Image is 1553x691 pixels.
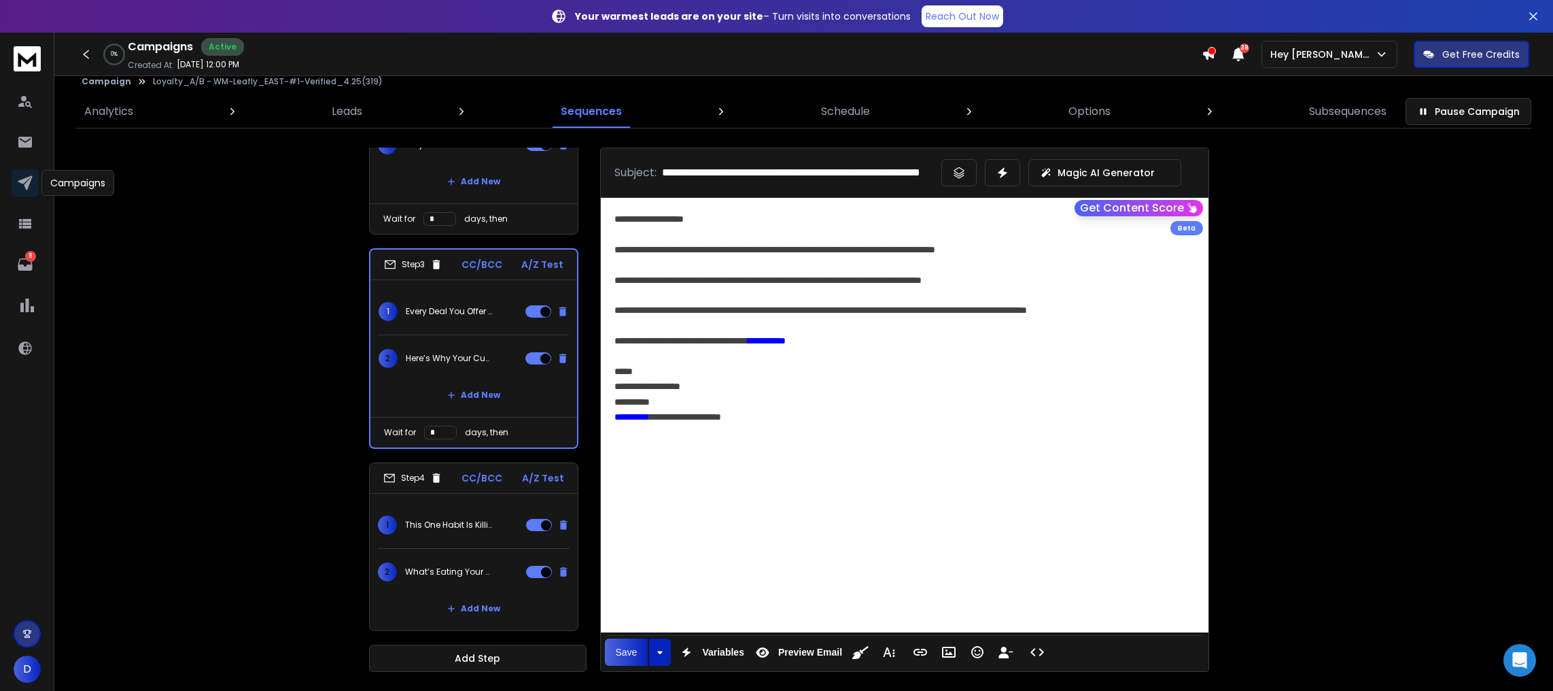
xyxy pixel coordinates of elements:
button: Pause Campaign [1406,98,1531,125]
div: Campaigns [41,170,114,196]
p: Subject: [614,165,657,181]
button: Add Step [369,645,587,672]
p: Wait for [384,427,416,438]
p: – Turn visits into conversations [575,10,911,23]
p: Subsequences [1309,103,1386,120]
div: Open Intercom Messenger [1503,644,1536,677]
button: Code View [1024,639,1050,666]
li: Step4CC/BCCA/Z Test1This One Habit Is Killing Cannabis Profits—And Everyone’s Doing It.2What’s Ea... [369,462,578,631]
button: Campaign [82,76,131,87]
p: Magic AI Generator [1058,166,1155,180]
span: 2 [379,349,398,368]
span: 1 [379,302,398,321]
button: Get Content Score [1075,200,1203,216]
p: Leads [332,103,362,120]
a: 8 [12,251,39,278]
p: CC/BCC [461,258,502,271]
button: Variables [674,639,747,666]
p: What’s Eating Your Margins? (Hint: It’s Not the Rent) [405,567,492,577]
div: Step 3 [384,258,442,271]
a: Reach Out Now [922,5,1003,27]
button: More Text [876,639,902,666]
button: Insert Unsubscribe Link [993,639,1019,666]
a: Analytics [76,95,141,128]
strong: Your warmest leads are on your site [575,10,763,23]
span: 38 [1240,44,1249,53]
a: Sequences [553,95,630,128]
a: Options [1060,95,1119,128]
button: Insert Link (⌘K) [907,639,933,666]
button: Add New [436,382,511,409]
button: D [14,656,41,683]
button: Magic AI Generator [1028,159,1181,186]
div: Beta [1170,221,1203,235]
h1: Campaigns [128,39,193,55]
p: CC/BCC [461,471,502,485]
p: Created At: [128,60,174,71]
p: days, then [464,214,508,224]
p: Reach Out Now [926,10,999,23]
p: Analytics [84,103,133,120]
p: A/Z Test [521,258,563,271]
button: Save [605,639,648,666]
span: 2 [378,562,397,582]
p: Here’s Why Your Customers Forgot About You. [406,353,493,364]
div: Step 4 [383,472,442,484]
button: Insert Image (⌘P) [936,639,962,666]
span: Preview Email [775,647,845,658]
span: 1 [378,516,397,535]
p: Hey [PERSON_NAME] [1270,48,1375,61]
p: A/Z Test [522,471,564,485]
p: Sequences [561,103,622,120]
p: Every Deal You Offer Trains Customers to Wait for the Next One. [406,306,493,317]
p: Schedule [821,103,870,120]
p: [DATE] 12:00 PM [177,59,239,70]
button: Preview Email [750,639,845,666]
p: Options [1068,103,1111,120]
button: Add New [436,168,511,195]
img: logo [14,46,41,71]
a: Subsequences [1301,95,1395,128]
button: Clean HTML [848,639,873,666]
p: 8 [25,251,36,262]
p: 0 % [111,50,118,58]
div: Active [201,38,244,56]
a: Schedule [813,95,878,128]
button: Add New [436,595,511,622]
p: days, then [465,427,508,438]
p: This One Habit Is Killing Cannabis Profits—And Everyone’s Doing It. [405,520,492,530]
span: Variables [699,647,747,658]
p: Get Free Credits [1442,48,1520,61]
p: Loyalty_A/B - WM-Leafly_EAST-#1-Verified_4.25(319) [153,76,383,87]
li: Step3CC/BCCA/Z Test1Every Deal You Offer Trains Customers to Wait for the Next One.2Here’s Why Yo... [369,248,578,449]
button: Emoticons [964,639,990,666]
a: Leads [324,95,370,128]
p: Wait for [383,214,415,224]
button: Get Free Credits [1414,41,1529,68]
